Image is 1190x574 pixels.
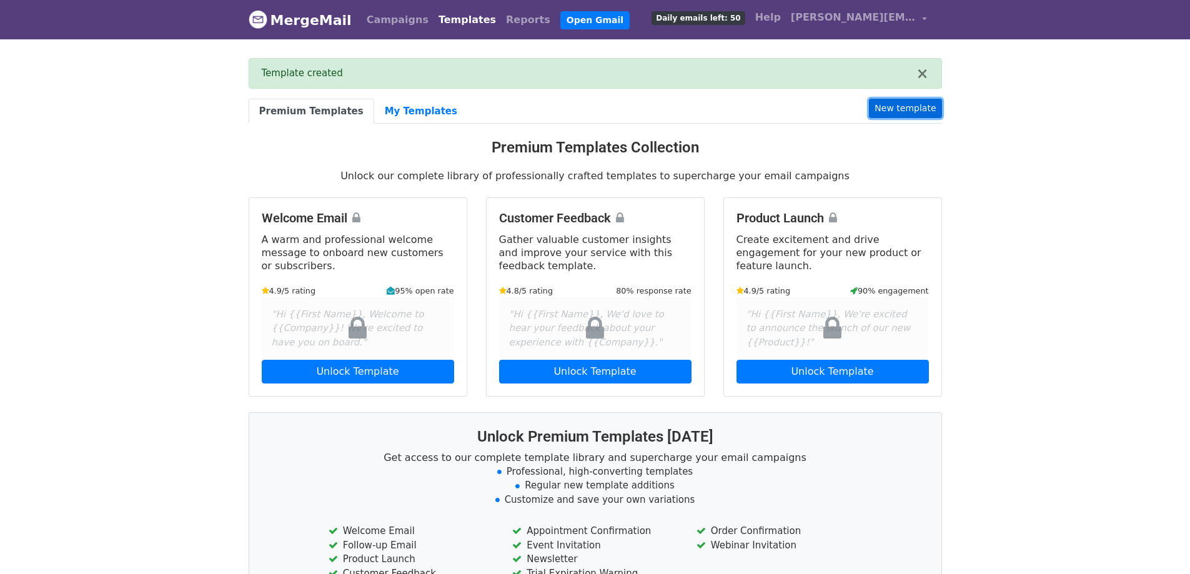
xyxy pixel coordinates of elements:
[697,538,861,553] li: Webinar Invitation
[499,233,692,272] p: Gather valuable customer insights and improve your service with this feedback template.
[499,297,692,360] div: "Hi {{First Name}}, We'd love to hear your feedback about your experience with {{Company}}."
[249,7,352,33] a: MergeMail
[850,285,929,297] small: 90% engagement
[249,169,942,182] p: Unlock our complete library of professionally crafted templates to supercharge your email campaigns
[736,210,929,225] h4: Product Launch
[736,285,791,297] small: 4.9/5 rating
[869,99,941,118] a: New template
[362,7,434,32] a: Campaigns
[264,428,926,446] h3: Unlock Premium Templates [DATE]
[249,10,267,29] img: MergeMail logo
[249,139,942,157] h3: Premium Templates Collection
[262,360,454,383] a: Unlock Template
[264,451,926,464] p: Get access to our complete template library and supercharge your email campaigns
[264,493,926,507] li: Customize and save your own variations
[616,285,691,297] small: 80% response rate
[262,233,454,272] p: A warm and professional welcome message to onboard new customers or subscribers.
[374,99,468,124] a: My Templates
[329,538,493,553] li: Follow-up Email
[329,552,493,567] li: Product Launch
[916,66,928,81] button: ×
[512,538,677,553] li: Event Invitation
[791,10,916,25] span: [PERSON_NAME][EMAIL_ADDRESS][DOMAIN_NAME]
[697,524,861,538] li: Order Confirmation
[736,360,929,383] a: Unlock Template
[262,66,916,81] div: Template created
[499,285,553,297] small: 4.8/5 rating
[736,233,929,272] p: Create excitement and drive engagement for your new product or feature launch.
[262,210,454,225] h4: Welcome Email
[750,5,786,30] a: Help
[262,297,454,360] div: "Hi {{First Name}}, Welcome to {{Company}}! We're excited to have you on board."
[264,465,926,479] li: Professional, high-converting templates
[387,285,454,297] small: 95% open rate
[499,360,692,383] a: Unlock Template
[501,7,555,32] a: Reports
[647,5,750,30] a: Daily emails left: 50
[652,11,745,25] span: Daily emails left: 50
[329,524,493,538] li: Welcome Email
[512,552,677,567] li: Newsletter
[262,285,316,297] small: 4.9/5 rating
[499,210,692,225] h4: Customer Feedback
[1128,514,1190,574] iframe: Chat Widget
[249,99,374,124] a: Premium Templates
[434,7,501,32] a: Templates
[736,297,929,360] div: "Hi {{First Name}}, We're excited to announce the launch of our new {{Product}}!"
[264,478,926,493] li: Regular new template additions
[560,11,630,29] a: Open Gmail
[512,524,677,538] li: Appointment Confirmation
[786,5,932,34] a: [PERSON_NAME][EMAIL_ADDRESS][DOMAIN_NAME]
